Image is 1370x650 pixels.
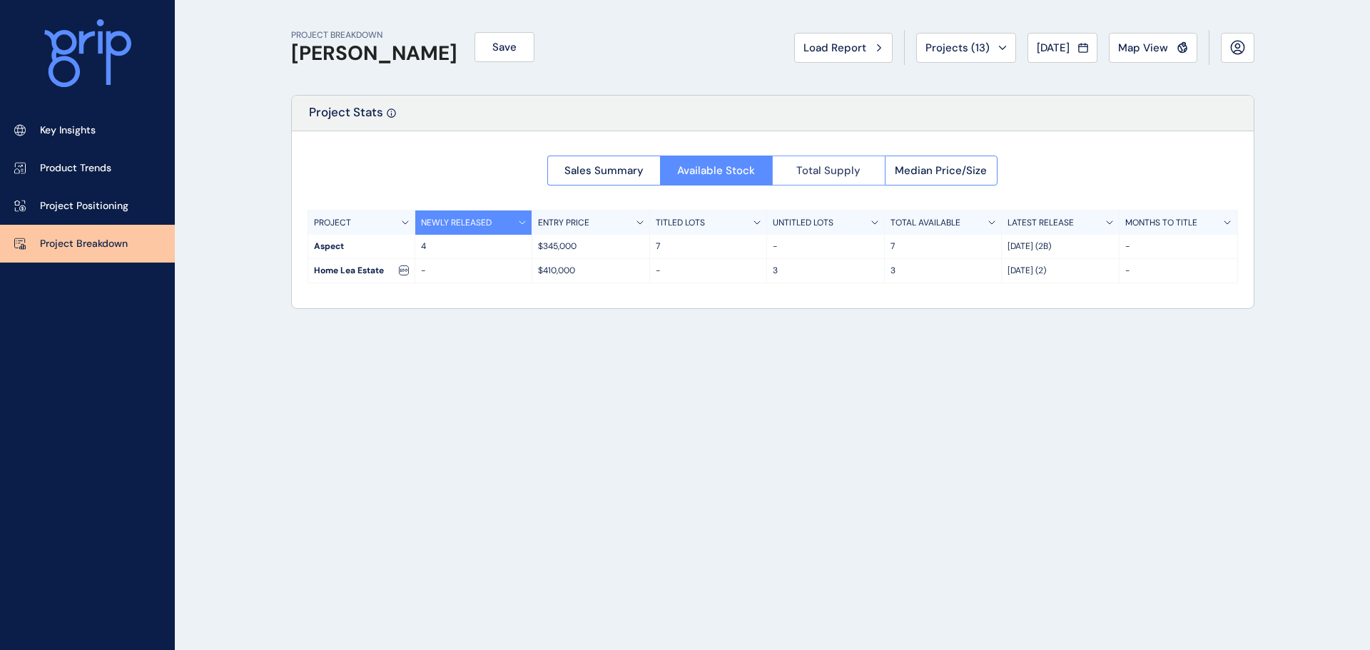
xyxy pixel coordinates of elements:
button: Load Report [794,33,893,63]
p: TOTAL AVAILABLE [890,217,960,229]
p: Key Insights [40,123,96,138]
button: Save [475,32,534,62]
p: $345,000 [538,240,644,253]
span: Projects ( 13 ) [925,41,990,55]
span: [DATE] [1037,41,1070,55]
h1: [PERSON_NAME] [291,41,457,66]
p: [DATE] (2) [1008,265,1113,277]
p: - [773,240,878,253]
p: - [1125,240,1232,253]
p: ENTRY PRICE [538,217,589,229]
p: 7 [656,240,761,253]
p: Project Breakdown [40,237,128,251]
button: Median Price/Size [885,156,998,186]
button: Map View [1109,33,1197,63]
button: Projects (13) [916,33,1016,63]
p: LATEST RELEASE [1008,217,1074,229]
p: UNTITLED LOTS [773,217,833,229]
p: $410,000 [538,265,644,277]
button: [DATE] [1027,33,1097,63]
p: - [1125,265,1232,277]
span: Load Report [803,41,866,55]
p: Product Trends [40,161,111,176]
p: 4 [421,240,527,253]
p: 3 [890,265,996,277]
p: PROJECT BREAKDOWN [291,29,457,41]
span: Median Price/Size [895,163,987,178]
div: Aspect [308,235,415,258]
p: 3 [773,265,878,277]
span: Sales Summary [564,163,644,178]
p: MONTHS TO TITLE [1125,217,1197,229]
p: 7 [890,240,996,253]
p: Project Positioning [40,199,128,213]
p: TITLED LOTS [656,217,705,229]
p: PROJECT [314,217,351,229]
p: - [421,265,527,277]
span: Total Supply [796,163,861,178]
button: Total Supply [772,156,885,186]
p: [DATE] (2B) [1008,240,1113,253]
div: Home Lea Estate [308,259,415,283]
span: Map View [1118,41,1168,55]
button: Sales Summary [547,156,660,186]
span: Save [492,40,517,54]
span: Available Stock [677,163,755,178]
p: Project Stats [309,104,383,131]
p: - [656,265,761,277]
button: Available Stock [660,156,773,186]
p: NEWLY RELEASED [421,217,492,229]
